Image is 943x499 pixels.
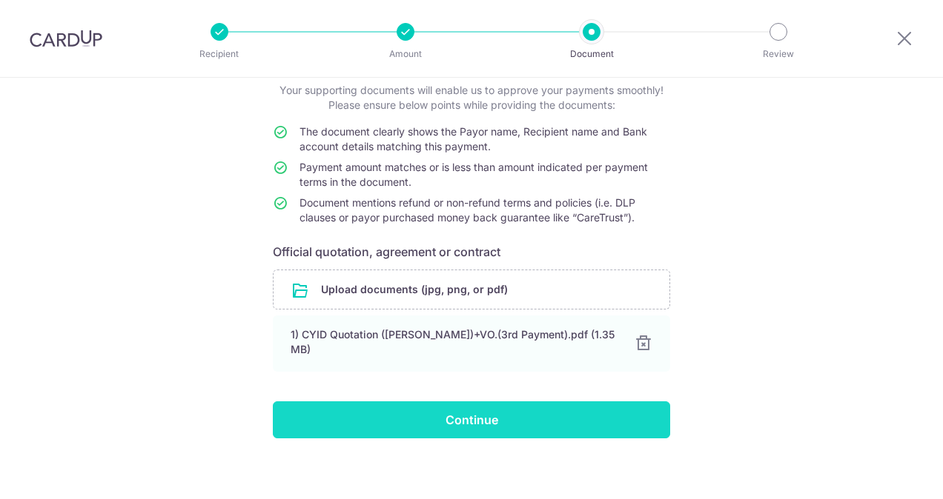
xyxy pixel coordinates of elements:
[300,196,635,224] span: Document mentions refund or non-refund terms and policies (i.e. DLP clauses or payor purchased mo...
[300,125,647,153] span: The document clearly shows the Payor name, Recipient name and Bank account details matching this ...
[724,47,833,61] p: Review
[33,10,64,24] span: Help
[300,161,648,188] span: Payment amount matches or is less than amount indicated per payment terms in the document.
[351,47,460,61] p: Amount
[273,243,670,261] h6: Official quotation, agreement or contract
[537,47,646,61] p: Document
[273,401,670,438] input: Continue
[165,47,274,61] p: Recipient
[30,30,102,47] img: CardUp
[291,327,617,357] div: 1) CYID Quotation ([PERSON_NAME])+VO.(3rd Payment).pdf (1.35 MB)
[273,269,670,309] div: Upload documents (jpg, png, or pdf)
[273,83,670,113] p: Your supporting documents will enable us to approve your payments smoothly! Please ensure below p...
